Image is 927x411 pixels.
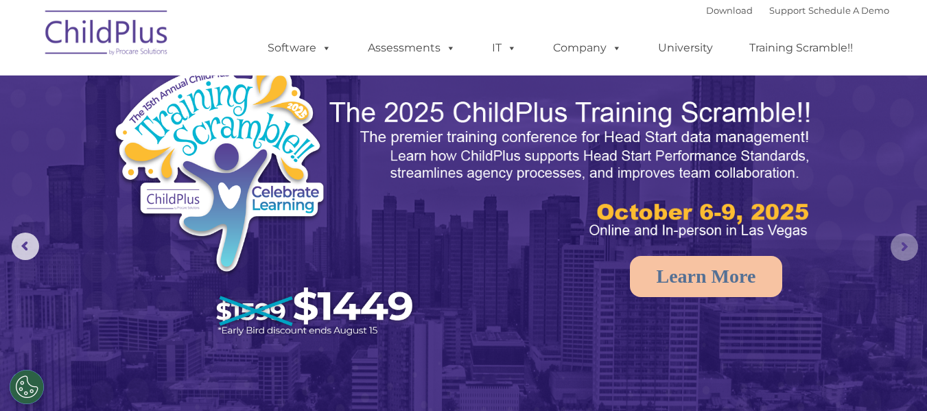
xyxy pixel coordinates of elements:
a: Software [254,34,345,62]
a: Company [539,34,635,62]
a: Support [769,5,806,16]
a: IT [478,34,530,62]
a: Assessments [354,34,469,62]
font: | [706,5,889,16]
a: Learn More [630,256,783,297]
iframe: Chat Widget [858,345,927,411]
a: Download [706,5,753,16]
a: University [644,34,727,62]
a: Training Scramble!! [736,34,867,62]
a: Schedule A Demo [808,5,889,16]
button: Cookies Settings [10,370,44,404]
img: ChildPlus by Procare Solutions [38,1,176,69]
